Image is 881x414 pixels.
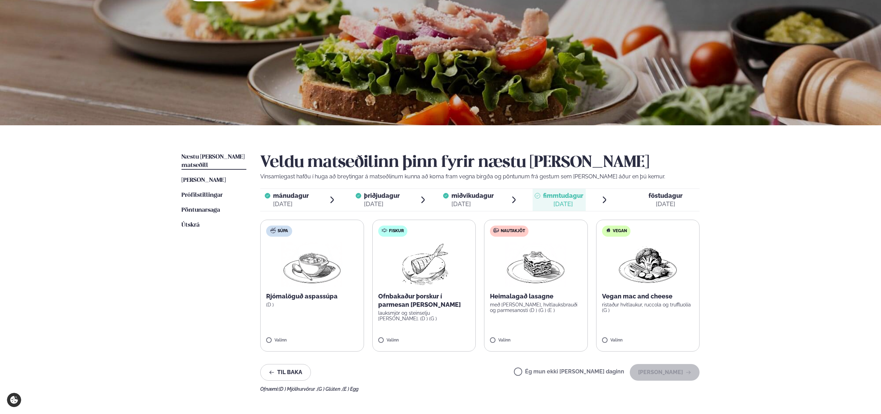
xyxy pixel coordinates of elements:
button: Til baka [260,364,311,381]
span: [PERSON_NAME] [181,177,226,183]
span: Súpa [278,228,288,234]
img: Lasagna.png [505,242,566,287]
p: Ofnbakaður þorskur í parmesan [PERSON_NAME] [378,292,470,309]
span: Pöntunarsaga [181,207,220,213]
a: [PERSON_NAME] [181,176,226,185]
a: Pöntunarsaga [181,206,220,214]
span: (G ) Glúten , [317,386,342,392]
span: mánudagur [273,192,309,199]
a: Prófílstillingar [181,191,223,200]
div: [DATE] [451,200,494,208]
span: (D ) Mjólkurvörur , [279,386,317,392]
a: Útskrá [181,221,200,229]
p: með [PERSON_NAME], hvítlauksbrauði og parmesanosti (D ) (G ) (E ) [490,302,582,313]
p: ristaður hvítlaukur, ruccola og truffluolía (G ) [602,302,694,313]
span: Nautakjöt [501,228,525,234]
span: Prófílstillingar [181,192,223,198]
div: [DATE] [364,200,400,208]
p: (D ) [266,302,358,307]
span: Vegan [613,228,627,234]
p: Vinsamlegast hafðu í huga að breytingar á matseðlinum kunna að koma fram vegna birgða og pöntunum... [260,172,700,181]
span: (E ) Egg [342,386,358,392]
h2: Veldu matseðilinn þinn fyrir næstu [PERSON_NAME] [260,153,700,172]
img: Fish.png [393,242,455,287]
span: miðvikudagur [451,192,494,199]
button: [PERSON_NAME] [630,364,700,381]
span: Næstu [PERSON_NAME] matseðill [181,154,245,168]
a: Næstu [PERSON_NAME] matseðill [181,153,246,170]
div: [DATE] [649,200,683,208]
img: Soup.png [281,242,342,287]
img: soup.svg [270,228,276,233]
img: Vegan.png [617,242,678,287]
div: Ofnæmi: [260,386,700,392]
span: Útskrá [181,222,200,228]
span: föstudagur [649,192,683,199]
img: Vegan.svg [605,228,611,233]
img: beef.svg [493,228,499,233]
div: [DATE] [273,200,309,208]
span: Fiskur [389,228,404,234]
p: Rjómalöguð aspassúpa [266,292,358,301]
img: fish.svg [382,228,387,233]
span: fimmtudagur [543,192,583,199]
a: Cookie settings [7,393,21,407]
div: [DATE] [543,200,583,208]
p: Heimalagað lasagne [490,292,582,301]
span: þriðjudagur [364,192,400,199]
p: lauksmjör og steinselju [PERSON_NAME]. (D ) (G ) [378,310,470,321]
p: Vegan mac and cheese [602,292,694,301]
